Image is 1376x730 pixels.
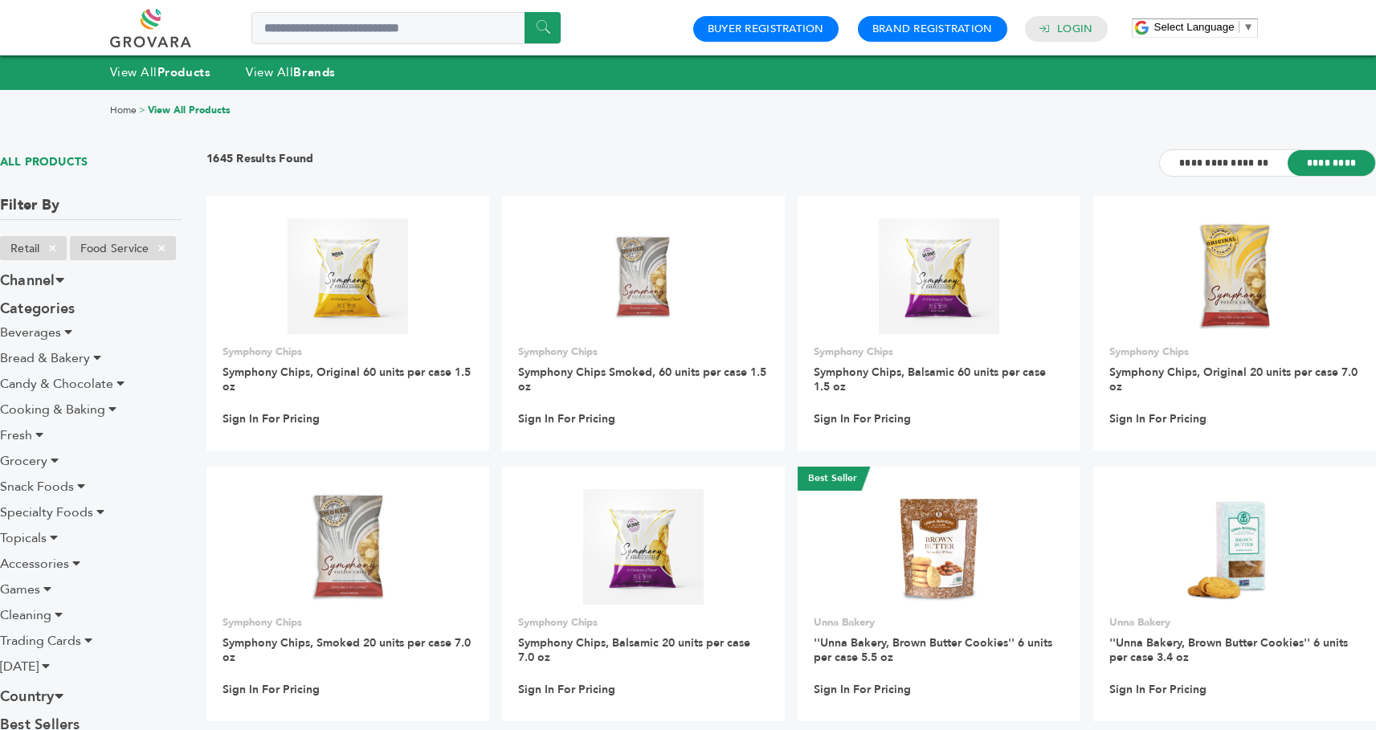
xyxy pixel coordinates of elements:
[1239,21,1239,33] span: ​
[223,345,473,359] p: Symphony Chips
[586,218,702,335] img: Symphony Chips Smoked, 60 units per case 1.5 oz
[1177,489,1293,606] img: ''Unna Bakery, Brown Butter Cookies'' 6 units per case 3.4 oz
[1109,365,1358,394] a: Symphony Chips, Original 20 units per case 7.0 oz
[518,635,750,665] a: Symphony Chips, Balsamic 20 units per case 7.0 oz
[518,615,769,630] p: Symphony Chips
[1109,345,1360,359] p: Symphony Chips
[879,218,1000,334] img: Symphony Chips, Balsamic 60 units per case 1.5 oz
[814,412,911,426] a: Sign In For Pricing
[149,239,175,258] span: ×
[814,615,1064,630] p: Unna Bakery
[583,489,704,605] img: Symphony Chips, Balsamic 20 units per case 7.0 oz
[139,104,145,116] span: >
[223,412,320,426] a: Sign In For Pricing
[223,615,473,630] p: Symphony Chips
[223,635,471,665] a: Symphony Chips, Smoked 20 units per case 7.0 oz
[223,365,471,394] a: Symphony Chips, Original 60 units per case 1.5 oz
[708,22,824,36] a: Buyer Registration
[288,218,409,334] img: Symphony Chips, Original 60 units per case 1.5 oz
[148,104,231,116] a: View All Products
[223,683,320,697] a: Sign In For Pricing
[1109,412,1207,426] a: Sign In For Pricing
[39,239,66,258] span: ×
[293,64,335,80] strong: Brands
[246,64,336,80] a: View AllBrands
[70,236,176,260] li: Food Service
[518,683,615,697] a: Sign In For Pricing
[1154,21,1235,33] span: Select Language
[814,635,1052,665] a: ''Unna Bakery, Brown Butter Cookies'' 6 units per case 5.5 oz
[1109,635,1348,665] a: ''Unna Bakery, Brown Butter Cookies'' 6 units per case 3.4 oz
[518,345,769,359] p: Symphony Chips
[110,104,137,116] a: Home
[814,345,1064,359] p: Symphony Chips
[1057,22,1092,36] a: Login
[1109,683,1207,697] a: Sign In For Pricing
[1243,21,1254,33] span: ▼
[1154,21,1254,33] a: Select Language​
[881,489,998,606] img: ''Unna Bakery, Brown Butter Cookies'' 6 units per case 5.5 oz
[814,683,911,697] a: Sign In For Pricing
[206,151,314,176] h3: 1645 Results Found
[518,412,615,426] a: Sign In For Pricing
[110,64,211,80] a: View AllProducts
[814,365,1046,394] a: Symphony Chips, Balsamic 60 units per case 1.5 oz
[251,12,561,44] input: Search a product or brand...
[872,22,993,36] a: Brand Registration
[157,64,210,80] strong: Products
[308,489,386,605] img: Symphony Chips, Smoked 20 units per case 7.0 oz
[518,365,766,394] a: Symphony Chips Smoked, 60 units per case 1.5 oz
[1196,218,1272,334] img: Symphony Chips, Original 20 units per case 7.0 oz
[1109,615,1360,630] p: Unna Bakery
